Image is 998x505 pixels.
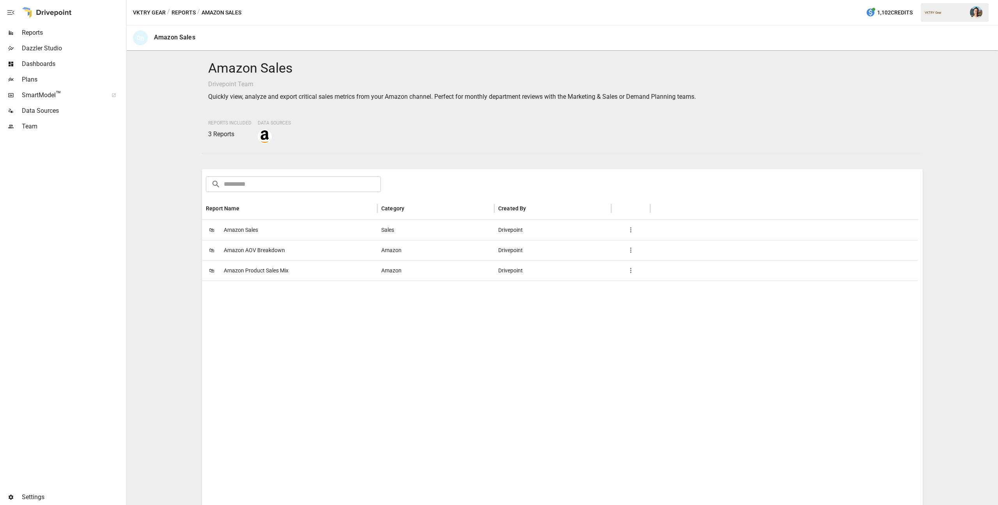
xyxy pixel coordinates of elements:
span: Reports [22,28,125,37]
span: 1,102 Credits [877,8,913,18]
button: Sort [405,203,416,214]
h4: Amazon Sales [208,60,917,76]
span: Settings [22,493,125,502]
div: Report Name [206,205,239,212]
div: Sales [377,220,494,240]
div: Category [381,205,404,212]
p: Drivepoint Team [208,80,917,89]
span: Dazzler Studio [22,44,125,53]
span: Reports Included [208,120,251,126]
span: Plans [22,75,125,84]
span: Dashboards [22,59,125,69]
div: / [197,8,200,18]
button: Reports [172,8,196,18]
span: 🛍 [206,224,218,236]
span: Amazon Product Sales Mix [224,261,288,281]
div: Drivepoint [494,260,611,281]
span: Data Sources [22,106,125,116]
button: 1,102Credits [863,5,916,20]
div: Created By [498,205,526,212]
span: ™ [56,89,61,99]
div: Amazon [377,260,494,281]
p: Quickly view, analyze and export critical sales metrics from your Amazon channel. Perfect for mon... [208,92,917,101]
button: Sort [527,203,538,214]
span: 🛍 [206,244,218,256]
span: Team [22,122,125,131]
div: Drivepoint [494,220,611,240]
button: Sort [240,203,251,214]
div: Amazon Sales [154,34,195,41]
span: 🛍 [206,265,218,276]
span: Data Sources [258,120,291,126]
div: 🛍 [133,30,148,45]
div: VKTRY Gear [925,11,965,14]
button: VKTRY Gear [133,8,166,18]
span: SmartModel [22,91,103,100]
p: 3 Reports [208,130,251,139]
div: / [167,8,170,18]
span: Amazon Sales [224,220,258,240]
div: Amazon [377,240,494,260]
div: Drivepoint [494,240,611,260]
span: Amazon AOV Breakdown [224,240,285,260]
img: amazon [258,130,271,143]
